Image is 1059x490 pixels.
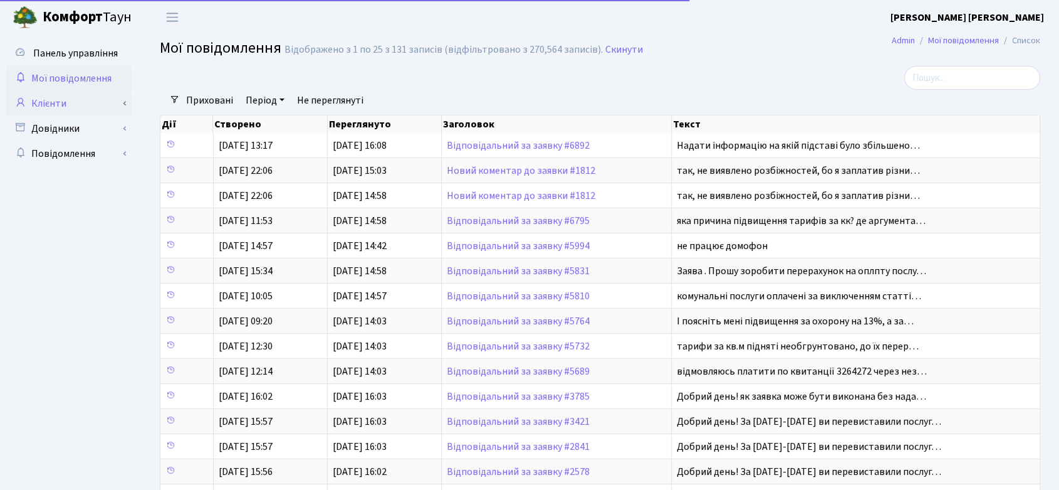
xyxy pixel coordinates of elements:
[447,239,590,253] a: Відповідальний за заявку #5994
[333,390,387,403] span: [DATE] 16:03
[43,7,103,27] b: Комфорт
[333,214,387,228] span: [DATE] 14:58
[677,214,926,228] span: яка причина підвищення тарифів за кк? де аргумента…
[6,141,132,166] a: Повідомлення
[333,164,387,178] span: [DATE] 15:03
[605,44,643,56] a: Скинути
[677,339,919,353] span: тарифи за кв.м підняті необгрунтовано, до їх перер…
[677,189,920,203] span: так, не виявлено розбіжностей, бо я заплатив різни…
[333,339,387,353] span: [DATE] 14:03
[219,465,273,479] span: [DATE] 15:56
[213,115,327,133] th: Створено
[873,28,1059,54] nav: breadcrumb
[447,339,590,353] a: Відповідальний за заявку #5732
[219,365,273,378] span: [DATE] 12:14
[333,189,387,203] span: [DATE] 14:58
[6,41,132,66] a: Панель управління
[890,11,1044,24] b: [PERSON_NAME] [PERSON_NAME]
[677,440,941,454] span: Добрий день! За [DATE]-[DATE] ви перевиставили послуг…
[447,390,590,403] a: Відповідальний за заявку #3785
[43,7,132,28] span: Таун
[333,139,387,152] span: [DATE] 16:08
[999,34,1040,48] li: Список
[677,289,921,303] span: комунальні послуги оплачені за виключенням статті…
[447,465,590,479] a: Відповідальний за заявку #2578
[447,264,590,278] a: Відповідальний за заявку #5831
[219,239,273,253] span: [DATE] 14:57
[6,91,132,116] a: Клієнти
[447,415,590,429] a: Відповідальний за заявку #3421
[13,5,38,30] img: logo.png
[219,164,273,178] span: [DATE] 22:06
[442,115,672,133] th: Заголовок
[6,116,132,141] a: Довідники
[447,164,595,178] a: Новий коментар до заявки #1812
[333,465,387,479] span: [DATE] 16:02
[677,465,941,479] span: Добрий день! За [DATE]-[DATE] ви перевиставили послуг…
[447,189,595,203] a: Новий коментар до заявки #1812
[677,239,768,253] span: не працює домофон
[219,289,273,303] span: [DATE] 10:05
[219,139,273,152] span: [DATE] 13:17
[160,37,281,59] span: Мої повідомлення
[181,90,238,111] a: Приховані
[447,314,590,328] a: Відповідальний за заявку #5764
[292,90,368,111] a: Не переглянуті
[677,415,941,429] span: Добрий день! За [DATE]-[DATE] ви перевиставили послуг…
[219,264,273,278] span: [DATE] 15:34
[219,390,273,403] span: [DATE] 16:02
[6,66,132,91] a: Мої повідомлення
[447,440,590,454] a: Відповідальний за заявку #2841
[677,390,926,403] span: Добрий день! як заявка може бути виконана без нада…
[219,415,273,429] span: [DATE] 15:57
[241,90,290,111] a: Період
[677,365,927,378] span: відмовляюсь платити по квитанції 3264272 через нез…
[31,72,112,85] span: Мої повідомлення
[219,339,273,353] span: [DATE] 12:30
[447,139,590,152] a: Відповідальний за заявку #6892
[284,44,603,56] div: Відображено з 1 по 25 з 131 записів (відфільтровано з 270,564 записів).
[677,139,920,152] span: Надати інформацію на якій підставі було збільшено…
[928,34,999,47] a: Мої повідомлення
[219,214,273,228] span: [DATE] 11:53
[328,115,442,133] th: Переглянуто
[219,440,273,454] span: [DATE] 15:57
[333,440,387,454] span: [DATE] 16:03
[333,264,387,278] span: [DATE] 14:58
[33,46,118,60] span: Панель управління
[904,66,1040,90] input: Пошук...
[333,289,387,303] span: [DATE] 14:57
[219,314,273,328] span: [DATE] 09:20
[157,7,188,28] button: Переключити навігацію
[333,314,387,328] span: [DATE] 14:03
[890,10,1044,25] a: [PERSON_NAME] [PERSON_NAME]
[677,164,920,178] span: так, не виявлено розбіжностей, бо я заплатив різни…
[219,189,273,203] span: [DATE] 22:06
[333,415,387,429] span: [DATE] 16:03
[160,115,213,133] th: Дії
[677,264,926,278] span: Заява . Прошу зоробити перерахунок на оплпту послу…
[333,365,387,378] span: [DATE] 14:03
[677,314,914,328] span: І поясніть мені підвищення за охорону на 13%, а за…
[333,239,387,253] span: [DATE] 14:42
[447,289,590,303] a: Відповідальний за заявку #5810
[447,214,590,228] a: Відповідальний за заявку #6795
[672,115,1040,133] th: Текст
[447,365,590,378] a: Відповідальний за заявку #5689
[892,34,915,47] a: Admin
